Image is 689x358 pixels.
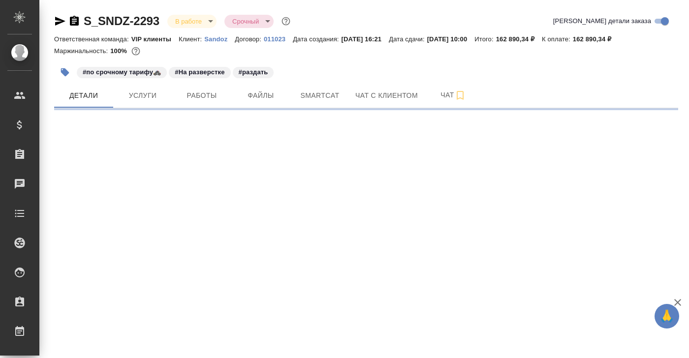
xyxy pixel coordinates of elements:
span: Smartcat [296,89,344,102]
p: Дата сдачи: [389,35,427,43]
span: по срочному тарифу🚓 [76,67,168,76]
button: В работе [172,17,205,26]
svg: Подписаться [454,89,466,101]
span: [PERSON_NAME] детали заказа [553,16,651,26]
button: Скопировать ссылку для ЯМессенджера [54,15,66,27]
p: VIP клиенты [131,35,179,43]
p: 100% [110,47,129,55]
span: Чат с клиентом [355,89,418,102]
div: В работе [167,15,217,28]
p: Дата создания: [293,35,341,43]
span: Чат [430,89,477,101]
p: Клиент: [179,35,204,43]
a: 011023 [264,34,293,43]
p: Маржинальность: [54,47,110,55]
span: Работы [178,89,225,102]
p: Договор: [235,35,264,43]
p: 162 890,34 ₽ [496,35,542,43]
a: Sandoz [204,34,235,43]
p: #раздать [239,67,268,77]
p: Ответственная команда: [54,35,131,43]
p: [DATE] 16:21 [342,35,389,43]
p: 162 890,34 ₽ [573,35,619,43]
p: #На разверстке [175,67,224,77]
button: 🙏 [655,304,679,328]
button: Добавить тэг [54,61,76,83]
button: 0.00 RUB; [129,45,142,58]
button: Срочный [229,17,262,26]
button: Доп статусы указывают на важность/срочность заказа [280,15,292,28]
span: 🙏 [658,306,675,327]
button: Скопировать ссылку [68,15,80,27]
p: Sandoz [204,35,235,43]
span: раздать [232,67,275,76]
p: Итого: [474,35,496,43]
p: [DATE] 10:00 [427,35,475,43]
p: К оплате: [542,35,573,43]
div: В работе [224,15,274,28]
span: Файлы [237,89,284,102]
span: На разверстке [168,67,231,76]
p: #по срочному тарифу🚓 [83,67,161,77]
span: Детали [60,89,107,102]
span: Услуги [119,89,166,102]
a: S_SNDZ-2293 [84,14,159,28]
p: 011023 [264,35,293,43]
